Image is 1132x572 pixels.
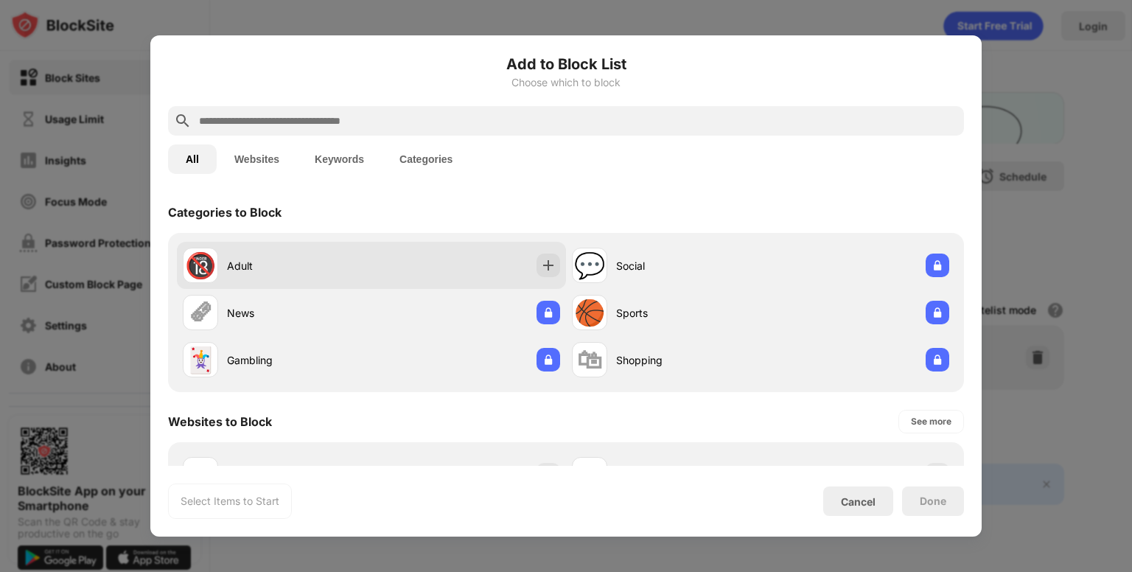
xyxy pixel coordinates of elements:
[382,144,470,174] button: Categories
[185,345,216,375] div: 🃏
[616,258,761,273] div: Social
[168,144,217,174] button: All
[297,144,382,174] button: Keywords
[911,414,951,429] div: See more
[181,494,279,509] div: Select Items to Start
[574,298,605,328] div: 🏀
[217,144,297,174] button: Websites
[227,352,371,368] div: Gambling
[188,298,213,328] div: 🗞
[841,495,876,508] div: Cancel
[168,205,282,220] div: Categories to Block
[185,251,216,281] div: 🔞
[227,305,371,321] div: News
[920,495,946,507] div: Done
[168,53,964,75] h6: Add to Block List
[616,352,761,368] div: Shopping
[168,77,964,88] div: Choose which to block
[577,345,602,375] div: 🛍
[574,251,605,281] div: 💬
[616,305,761,321] div: Sports
[227,258,371,273] div: Adult
[174,112,192,130] img: search.svg
[168,414,272,429] div: Websites to Block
